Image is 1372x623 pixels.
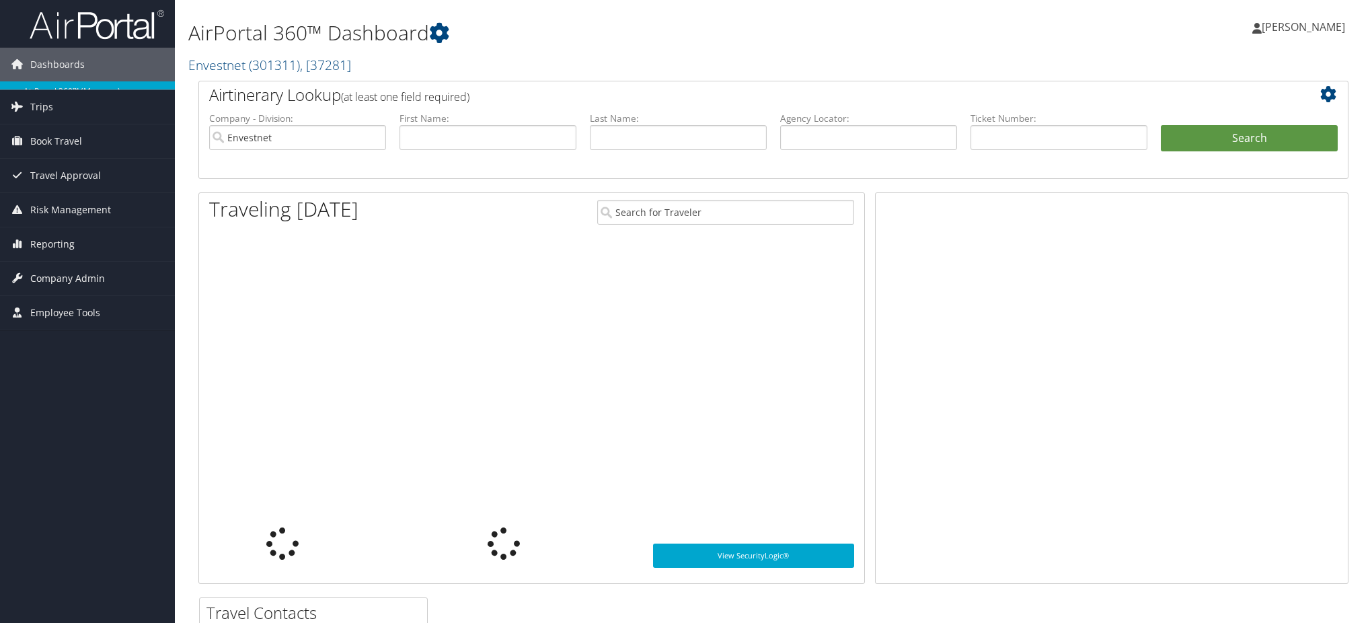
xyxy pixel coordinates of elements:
span: Reporting [30,227,75,261]
img: airportal-logo.png [30,9,164,40]
input: Search for Traveler [597,200,854,225]
span: Travel Approval [30,159,101,192]
span: , [ 37281 ] [300,56,351,74]
h1: Traveling [DATE] [209,195,358,223]
h2: Airtinerary Lookup [209,83,1242,106]
span: Dashboards [30,48,85,81]
span: Book Travel [30,124,82,158]
label: Agency Locator: [780,112,957,125]
a: View SecurityLogic® [653,544,855,568]
span: ( 301311 ) [249,56,300,74]
h1: AirPortal 360™ Dashboard [188,19,968,47]
span: [PERSON_NAME] [1262,20,1345,34]
button: Search [1161,125,1338,152]
label: Ticket Number: [970,112,1147,125]
span: Employee Tools [30,296,100,330]
label: First Name: [399,112,576,125]
span: (at least one field required) [341,89,469,104]
span: Company Admin [30,262,105,295]
span: Trips [30,90,53,124]
label: Company - Division: [209,112,386,125]
a: [PERSON_NAME] [1252,7,1359,47]
label: Last Name: [590,112,767,125]
a: Envestnet [188,56,351,74]
span: Risk Management [30,193,111,227]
